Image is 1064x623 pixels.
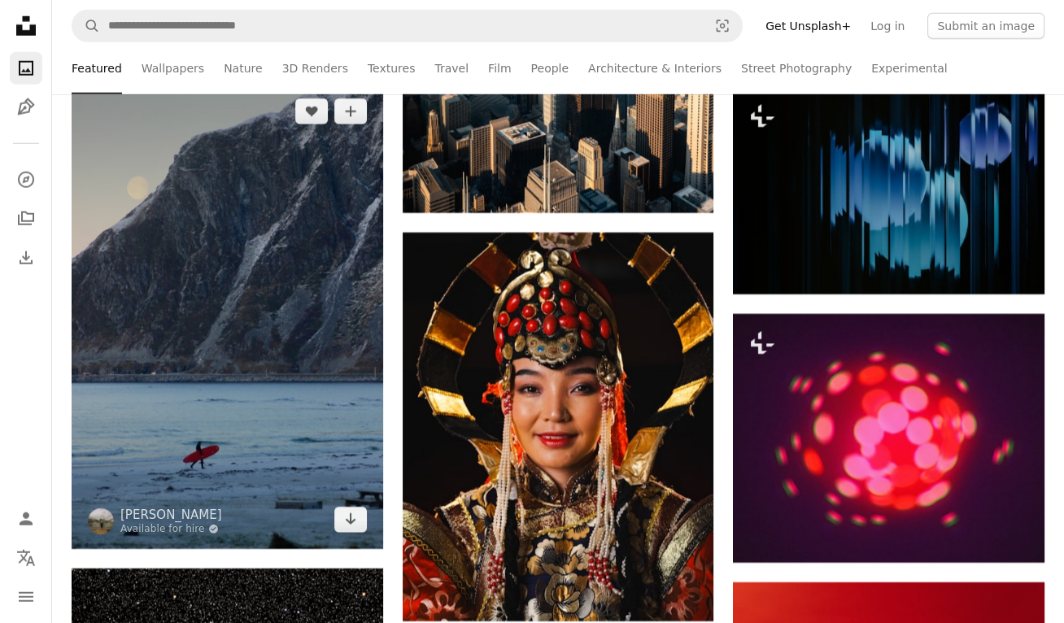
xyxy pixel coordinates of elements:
[88,508,114,534] img: Go to Julian Rösner's profile
[368,42,416,94] a: Textures
[733,314,1044,563] img: a close up of a red object with a black background
[72,307,383,322] a: A person with a red surfboard in front of a mountain
[295,98,328,124] button: Like
[10,242,42,274] a: Download History
[434,42,469,94] a: Travel
[10,91,42,124] a: Illustrations
[334,507,367,533] a: Download
[403,233,714,621] img: A woman in traditional mongolian attire smiles.
[10,163,42,196] a: Explore
[733,87,1044,294] img: a black and blue abstract background with circles
[10,581,42,613] button: Menu
[403,419,714,433] a: A woman in traditional mongolian attire smiles.
[703,11,742,41] button: Visual search
[72,82,383,549] img: A person with a red surfboard in front of a mountain
[756,13,861,39] a: Get Unsplash+
[282,42,348,94] a: 3D Renders
[334,98,367,124] button: Add to Collection
[142,42,204,94] a: Wallpapers
[120,507,222,523] a: [PERSON_NAME]
[120,523,222,536] a: Available for hire
[10,52,42,85] a: Photos
[10,542,42,574] button: Language
[488,42,511,94] a: Film
[588,42,722,94] a: Architecture & Interiors
[861,13,914,39] a: Log in
[733,431,1044,446] a: a close up of a red object with a black background
[10,503,42,535] a: Log in / Sign up
[733,183,1044,198] a: a black and blue abstract background with circles
[72,11,100,41] button: Search Unsplash
[224,42,262,94] a: Nature
[741,42,852,94] a: Street Photography
[10,203,42,235] a: Collections
[72,10,743,42] form: Find visuals sitewide
[531,42,569,94] a: People
[871,42,947,94] a: Experimental
[10,10,42,46] a: Home — Unsplash
[927,13,1044,39] button: Submit an image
